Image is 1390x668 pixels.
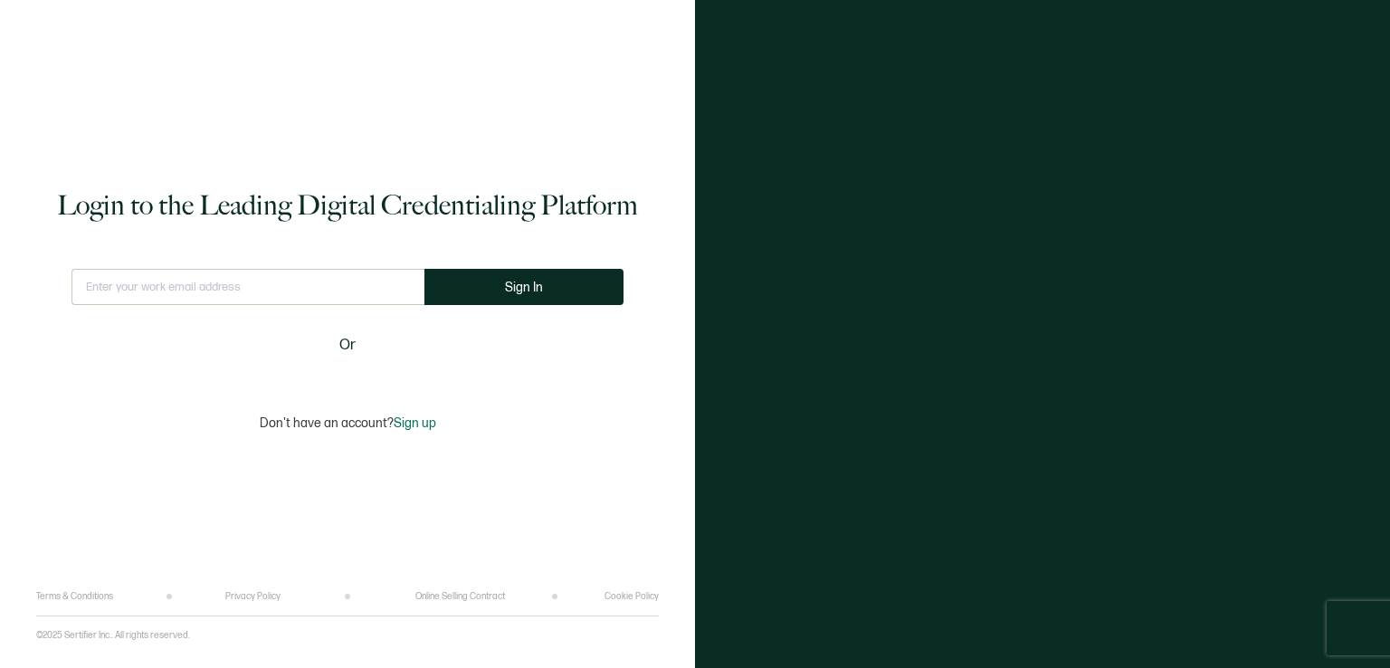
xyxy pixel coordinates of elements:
p: ©2025 Sertifier Inc.. All rights reserved. [36,630,190,641]
a: Cookie Policy [605,591,659,602]
span: Or [339,334,356,357]
a: Online Selling Contract [415,591,505,602]
input: Enter your work email address [71,269,424,305]
a: Privacy Policy [225,591,281,602]
p: Don't have an account? [260,415,436,431]
span: Sign In [505,281,543,294]
span: Sign up [394,415,436,431]
button: Sign In [424,269,624,305]
a: Terms & Conditions [36,591,113,602]
h1: Login to the Leading Digital Credentialing Platform [57,187,638,224]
